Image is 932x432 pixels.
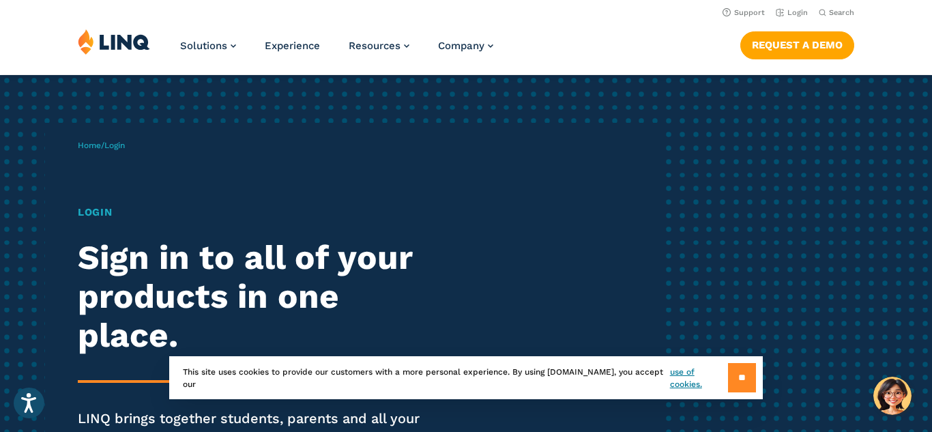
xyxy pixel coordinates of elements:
nav: Primary Navigation [180,29,493,74]
a: use of cookies. [670,366,728,390]
span: Company [438,40,484,52]
button: Hello, have a question? Let’s chat. [873,377,912,415]
span: Resources [349,40,401,52]
button: Open Search Bar [819,8,854,18]
a: Login [776,8,808,17]
a: Resources [349,40,409,52]
h1: Login [78,205,437,220]
span: Solutions [180,40,227,52]
span: / [78,141,125,150]
span: Search [829,8,854,17]
nav: Button Navigation [740,29,854,59]
div: This site uses cookies to provide our customers with a more personal experience. By using [DOMAIN... [169,356,763,399]
img: LINQ | K‑12 Software [78,29,150,55]
h2: Sign in to all of your products in one place. [78,238,437,354]
span: Login [104,141,125,150]
a: Company [438,40,493,52]
a: Request a Demo [740,31,854,59]
a: Home [78,141,101,150]
a: Solutions [180,40,236,52]
a: Support [723,8,765,17]
a: Experience [265,40,320,52]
